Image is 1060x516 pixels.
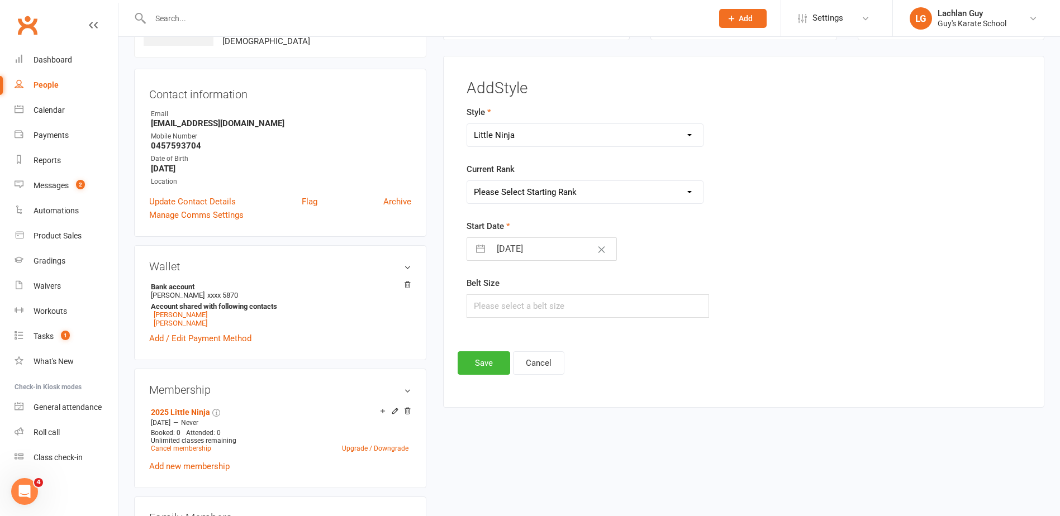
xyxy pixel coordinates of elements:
[149,84,411,101] h3: Contact information
[467,276,500,290] label: Belt Size
[15,324,118,349] a: Tasks 1
[148,418,411,427] div: —
[15,349,118,374] a: What's New
[147,11,705,26] input: Search...
[938,18,1006,28] div: Guy's Karate School
[13,11,41,39] a: Clubworx
[342,445,408,452] a: Upgrade / Downgrade
[15,274,118,299] a: Waivers
[15,98,118,123] a: Calendar
[34,307,67,316] div: Workouts
[61,331,70,340] span: 1
[34,231,82,240] div: Product Sales
[149,208,244,222] a: Manage Comms Settings
[34,181,69,190] div: Messages
[467,219,510,233] label: Start Date
[154,319,207,327] a: [PERSON_NAME]
[151,437,236,445] span: Unlimited classes remaining
[34,453,83,462] div: Class check-in
[467,106,491,119] label: Style
[149,195,236,208] a: Update Contact Details
[15,123,118,148] a: Payments
[15,223,118,249] a: Product Sales
[34,403,102,412] div: General attendance
[15,148,118,173] a: Reports
[15,249,118,274] a: Gradings
[910,7,932,30] div: LG
[34,106,65,114] div: Calendar
[151,408,210,417] a: 2025 Little Ninja
[34,478,43,487] span: 4
[149,281,411,329] li: [PERSON_NAME]
[34,357,74,366] div: What's New
[151,164,411,174] strong: [DATE]
[15,420,118,445] a: Roll call
[151,419,170,427] span: [DATE]
[15,445,118,470] a: Class kiosk mode
[149,260,411,273] h3: Wallet
[149,384,411,396] h3: Membership
[11,478,38,505] iframe: Intercom live chat
[34,332,54,341] div: Tasks
[15,198,118,223] a: Automations
[151,445,211,452] a: Cancel membership
[938,8,1006,18] div: Lachlan Guy
[34,428,60,437] div: Roll call
[513,351,564,375] button: Cancel
[15,173,118,198] a: Messages 2
[592,238,611,260] button: Clear Date
[151,429,180,437] span: Booked: 0
[181,419,198,427] span: Never
[186,429,221,437] span: Attended: 0
[151,109,411,120] div: Email
[34,131,69,140] div: Payments
[34,55,72,64] div: Dashboard
[383,195,411,208] a: Archive
[812,6,843,31] span: Settings
[149,461,230,471] a: Add new membership
[302,195,317,208] a: Flag
[76,180,85,189] span: 2
[15,73,118,98] a: People
[467,80,1021,97] h3: Add Style
[34,256,65,265] div: Gradings
[458,351,510,375] button: Save
[719,9,767,28] button: Add
[34,156,61,165] div: Reports
[154,310,207,319] a: [PERSON_NAME]
[207,291,238,299] span: xxxx 5870
[15,47,118,73] a: Dashboard
[151,141,411,151] strong: 0457593704
[151,131,411,142] div: Mobile Number
[467,294,709,318] input: Please select a belt size
[491,238,616,260] input: Select Start Date
[151,154,411,164] div: Date of Birth
[151,176,411,187] div: Location
[34,206,79,215] div: Automations
[739,14,753,23] span: Add
[149,332,251,345] a: Add / Edit Payment Method
[34,80,59,89] div: People
[34,281,61,290] div: Waivers
[467,163,515,176] label: Current Rank
[151,302,406,310] strong: Account shared with following contacts
[15,395,118,420] a: General attendance kiosk mode
[15,299,118,324] a: Workouts
[222,36,310,46] span: [DEMOGRAPHIC_DATA]
[151,118,411,128] strong: [EMAIL_ADDRESS][DOMAIN_NAME]
[151,283,406,291] strong: Bank account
